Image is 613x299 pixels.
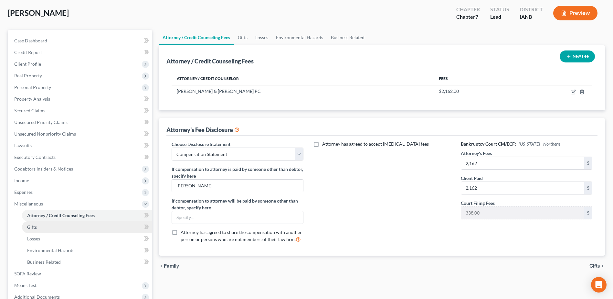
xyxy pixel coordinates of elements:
[234,30,251,45] a: Gifts
[27,224,37,230] span: Gifts
[461,207,584,219] input: 0.00
[9,140,152,151] a: Lawsuits
[589,263,605,269] button: Gifts chevron_right
[439,88,459,94] span: $2,162.00
[251,30,272,45] a: Losses
[461,141,592,147] h6: Bankruptcy Court CM/ECF:
[519,141,560,147] span: [US_STATE] - Northern
[166,126,239,134] div: Attorney's Fee Disclosure
[159,263,179,269] button: chevron_left Family
[22,256,152,268] a: Business Related
[14,271,41,276] span: SOFA Review
[9,151,152,163] a: Executory Contracts
[22,210,152,221] a: Attorney / Credit Counseling Fees
[490,13,509,21] div: Lead
[584,207,592,219] div: $
[461,157,584,169] input: 0.00
[177,76,239,81] span: Attorney / Credit Counselor
[9,47,152,58] a: Credit Report
[14,201,43,206] span: Miscellaneous
[9,93,152,105] a: Property Analysis
[14,119,68,125] span: Unsecured Priority Claims
[584,182,592,194] div: $
[159,30,234,45] a: Attorney / Credit Counseling Fees
[27,259,61,265] span: Business Related
[475,14,478,20] span: 7
[172,141,230,148] label: Choose Disclosure Statement
[159,263,164,269] i: chevron_left
[9,116,152,128] a: Unsecured Priority Claims
[14,143,32,148] span: Lawsuits
[22,233,152,245] a: Losses
[22,221,152,233] a: Gifts
[172,211,303,224] input: Specify...
[9,35,152,47] a: Case Dashboard
[14,108,45,113] span: Secured Claims
[14,50,42,55] span: Credit Report
[172,180,303,192] input: Specify...
[166,57,254,65] div: Attorney / Credit Counseling Fees
[14,178,29,183] span: Income
[589,263,600,269] span: Gifts
[14,166,73,172] span: Codebtors Insiders & Notices
[14,61,41,67] span: Client Profile
[14,38,47,43] span: Case Dashboard
[520,13,543,21] div: IANB
[172,166,303,179] label: If compensation to attorney is paid by someone other than debtor, specify here
[164,263,179,269] span: Family
[14,189,33,195] span: Expenses
[9,105,152,116] a: Secured Claims
[584,157,592,169] div: $
[14,282,37,288] span: Means Test
[14,154,56,160] span: Executory Contracts
[22,245,152,256] a: Environmental Hazards
[327,30,368,45] a: Business Related
[14,131,76,137] span: Unsecured Nonpriority Claims
[461,150,492,157] label: Attorney's Fees
[322,141,429,147] span: Attorney has agreed to accept [MEDICAL_DATA] fees
[14,73,42,78] span: Real Property
[600,263,605,269] i: chevron_right
[456,6,480,13] div: Chapter
[14,96,50,102] span: Property Analysis
[461,175,483,182] label: Client Paid
[9,268,152,280] a: SOFA Review
[8,8,69,17] span: [PERSON_NAME]
[490,6,509,13] div: Status
[14,84,51,90] span: Personal Property
[27,248,74,253] span: Environmental Hazards
[456,13,480,21] div: Chapter
[9,128,152,140] a: Unsecured Nonpriority Claims
[272,30,327,45] a: Environmental Hazards
[181,229,302,242] span: Attorney has agreed to share the compensation with another person or persons who are not members ...
[461,182,584,194] input: 0.00
[177,88,261,94] span: [PERSON_NAME] & [PERSON_NAME] PC
[553,6,597,20] button: Preview
[27,236,40,241] span: Losses
[560,50,595,62] button: New Fee
[591,277,607,293] div: Open Intercom Messenger
[461,200,495,206] label: Court Filing Fees
[27,213,95,218] span: Attorney / Credit Counseling Fees
[172,197,303,211] label: If compensation to attorney will be paid by someone other than debtor, specify here
[520,6,543,13] div: District
[439,76,448,81] span: Fees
